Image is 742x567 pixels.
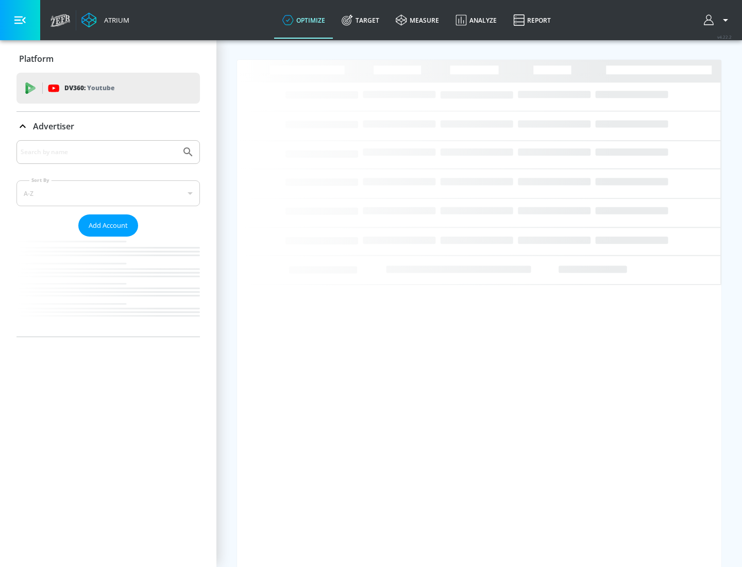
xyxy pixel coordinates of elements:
[16,180,200,206] div: A-Z
[87,82,114,93] p: Youtube
[64,82,114,94] p: DV360:
[505,2,559,39] a: Report
[100,15,129,25] div: Atrium
[19,53,54,64] p: Platform
[16,140,200,337] div: Advertiser
[447,2,505,39] a: Analyze
[333,2,387,39] a: Target
[16,112,200,141] div: Advertiser
[29,177,52,184] label: Sort By
[89,220,128,231] span: Add Account
[78,214,138,237] button: Add Account
[33,121,74,132] p: Advertiser
[16,44,200,73] div: Platform
[16,237,200,337] nav: list of Advertiser
[717,34,732,40] span: v 4.22.2
[21,145,177,159] input: Search by name
[274,2,333,39] a: optimize
[16,73,200,104] div: DV360: Youtube
[387,2,447,39] a: measure
[81,12,129,28] a: Atrium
